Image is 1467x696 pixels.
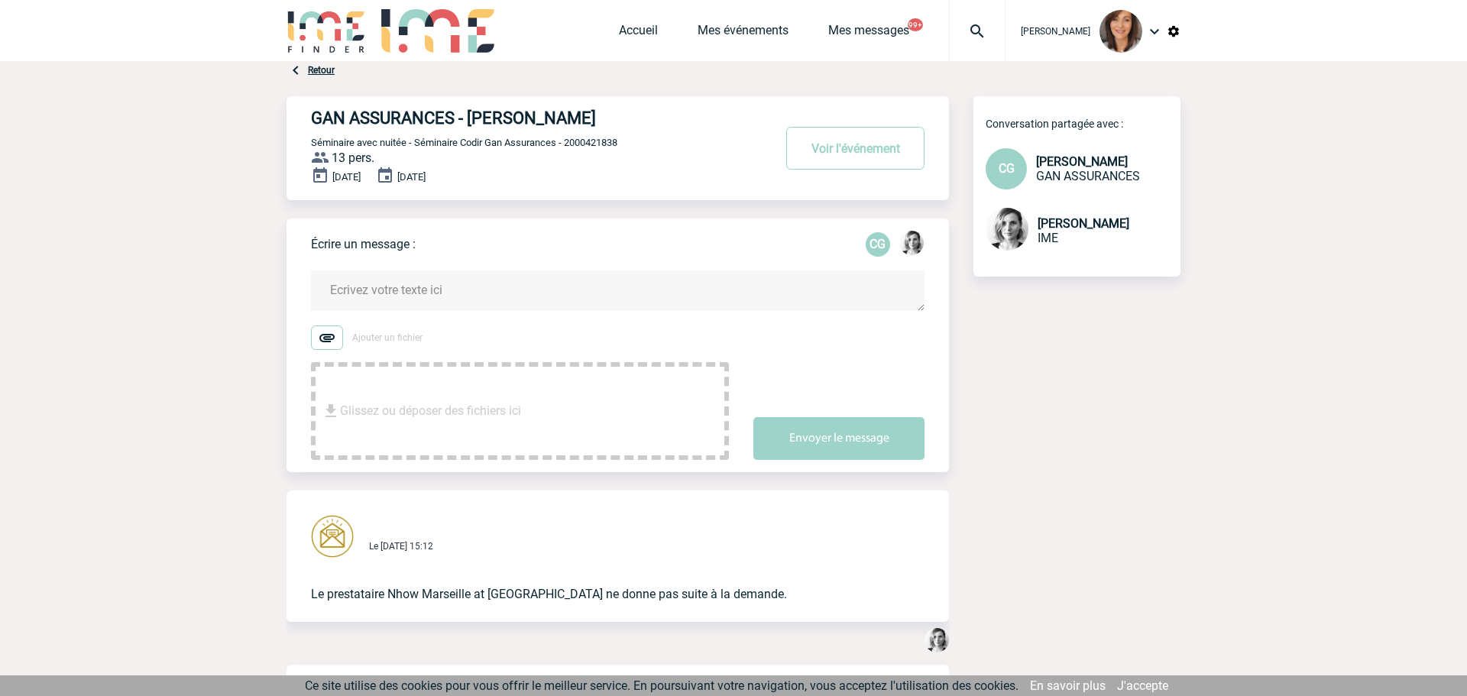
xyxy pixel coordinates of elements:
[311,237,416,251] p: Écrire un message :
[305,678,1018,693] span: Ce site utilise des cookies pour vous offrir le meilleur service. En poursuivant votre navigation...
[308,65,335,76] a: Retour
[986,118,1180,130] p: Conversation partagée avec :
[322,402,340,420] img: file_download.svg
[332,171,361,183] span: [DATE]
[1038,231,1058,245] span: IME
[369,541,433,552] span: Le [DATE] 15:12
[1021,26,1090,37] span: [PERSON_NAME]
[340,373,521,449] span: Glissez ou déposer des fichiers ici
[619,23,658,44] a: Accueil
[397,171,426,183] span: [DATE]
[311,561,882,604] p: Le prestataire Nhow Marseille at [GEOGRAPHIC_DATA] ne donne pas suite à la demande.
[899,231,924,258] div: Lydie TRELLU
[925,628,949,652] img: 103019-1.png
[1038,216,1129,231] span: [PERSON_NAME]
[311,515,354,558] img: photonotifcontact.png
[786,127,925,170] button: Voir l'événement
[753,417,925,460] button: Envoyer le message
[908,18,923,31] button: 99+
[698,23,789,44] a: Mes événements
[828,23,909,44] a: Mes messages
[986,208,1028,251] img: 103019-1.png
[1036,169,1140,183] span: GAN ASSURANCES
[1030,678,1106,693] a: En savoir plus
[311,108,727,128] h4: GAN ASSURANCES - [PERSON_NAME]
[287,9,366,53] img: IME-Finder
[352,332,423,343] span: Ajouter un fichier
[866,232,890,257] div: Carine GOLDSTEIN
[1036,154,1128,169] span: [PERSON_NAME]
[866,232,890,257] p: CG
[1099,10,1142,53] img: 103585-1.jpg
[925,628,949,656] div: Lydie TRELLU 20 Janvier 2025 à 10:50
[999,161,1015,176] span: CG
[899,231,924,255] img: 103019-1.png
[332,151,374,165] span: 13 pers.
[311,137,617,148] span: Séminaire avec nuitée - Séminaire Codir Gan Assurances - 2000421838
[1117,678,1168,693] a: J'accepte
